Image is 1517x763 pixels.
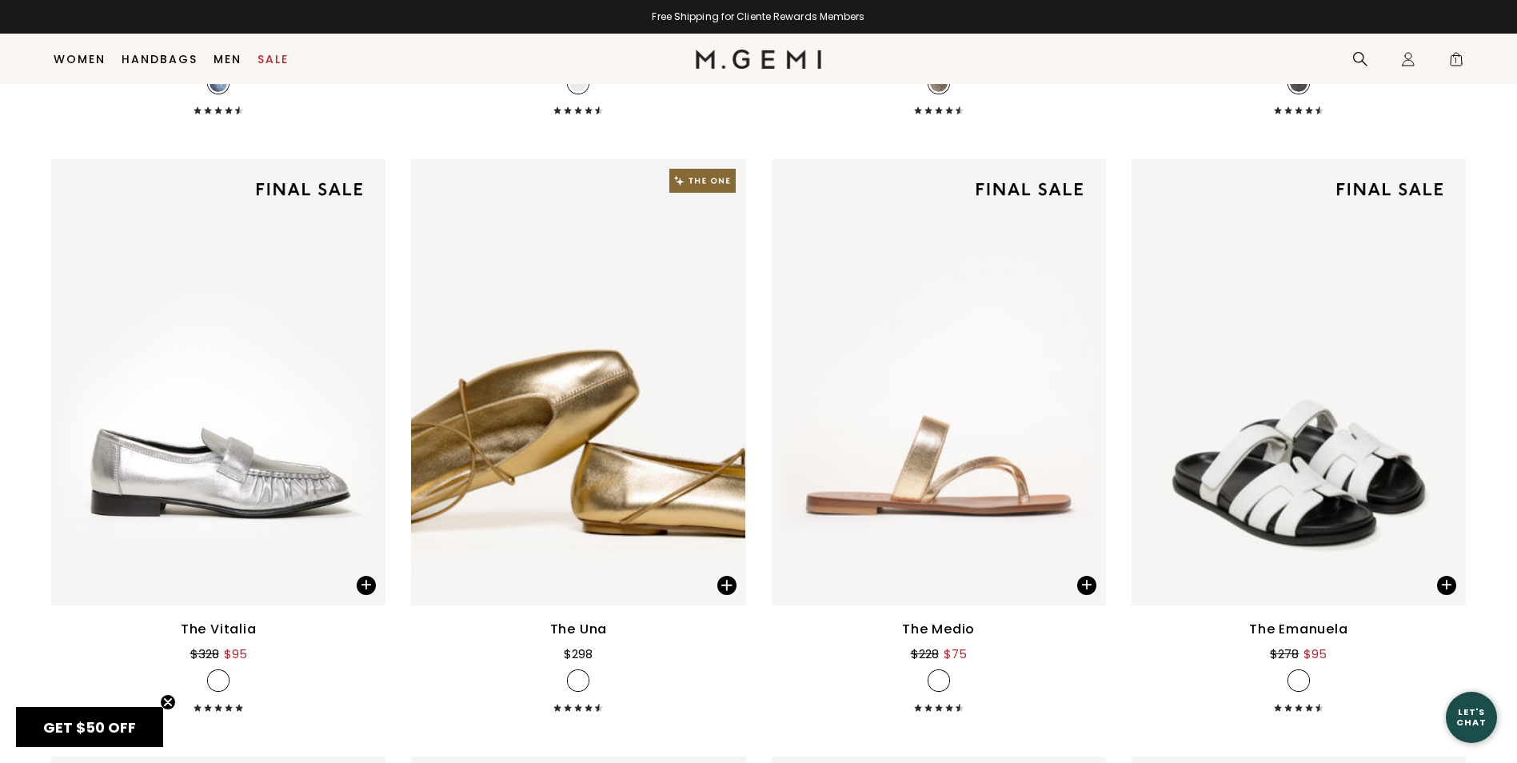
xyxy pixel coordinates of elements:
a: The UnaThe One tagThe UnaThe One tagThe Una$298 [411,159,745,711]
img: final sale tag [962,169,1096,210]
div: The Emanuela [1249,620,1348,639]
img: v_12701_SWATCH_50x.jpg [930,672,948,689]
img: The Medio [772,159,1106,605]
div: $95 [1303,645,1327,664]
div: Let's Chat [1446,707,1497,727]
div: $228 [911,645,939,664]
a: The Vitaliafinal sale tagThe Vitaliafinal sale tagThe Vitalia$328$95 [51,159,385,711]
span: 1 [1448,54,1464,70]
a: Men [214,53,242,66]
img: The One tag [669,169,737,193]
img: v_7333535449147_SWATCH_50x.jpg [1290,672,1307,689]
div: $328 [190,645,219,664]
button: Close teaser [160,694,176,710]
a: Women [54,53,106,66]
div: $75 [944,645,967,664]
img: v_7286935060539_SWATCH_50x.jpg [210,672,227,689]
div: $298 [564,645,593,664]
a: The Emanuelafinal sale tagThe Emanuelafinal sale tagThe Emanuela$278$95 [1132,159,1466,711]
img: The Emanuela [1132,159,1466,605]
div: The Vitalia [181,620,257,639]
div: $278 [1270,645,1299,664]
div: The Una [550,620,608,639]
span: GET $50 OFF [43,717,136,737]
img: The Medio [1106,159,1440,605]
img: final sale tag [1323,169,1456,210]
a: Handbags [122,53,198,66]
img: The Vitalia [385,159,720,605]
img: v_7306993795131_SWATCH_50x.jpg [569,672,587,689]
div: The Medio [902,620,975,639]
a: The Mediofinal sale tagThe Mediofinal sale tagThe Medio$228$75 [772,159,1106,711]
img: final sale tag [242,169,376,210]
a: Sale [257,53,289,66]
img: M.Gemi [696,50,821,69]
img: The Una [411,159,745,605]
div: $95 [224,645,247,664]
div: GET $50 OFFClose teaser [16,707,163,747]
img: The Vitalia [51,159,385,605]
img: The Una [745,159,1080,605]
